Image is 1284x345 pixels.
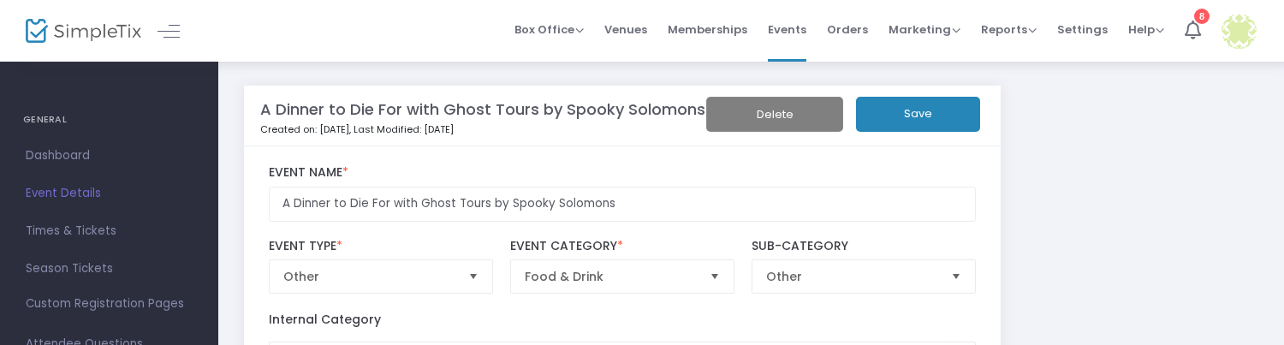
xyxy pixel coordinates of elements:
[827,8,868,51] span: Orders
[269,187,977,222] input: Enter Event Name
[706,97,843,132] button: Delete
[1194,9,1210,24] div: 8
[604,8,647,51] span: Venues
[269,311,381,329] label: Internal Category
[26,295,184,312] span: Custom Registration Pages
[269,239,494,254] label: Event Type
[461,260,485,293] button: Select
[260,98,705,121] m-panel-title: A Dinner to Die For with Ghost Tours by Spooky Solomons
[349,122,454,136] span: , Last Modified: [DATE]
[1128,21,1164,38] span: Help
[23,103,195,137] h4: GENERAL
[26,220,193,242] span: Times & Tickets
[525,268,697,285] span: Food & Drink
[766,268,938,285] span: Other
[752,239,977,254] label: Sub-Category
[269,165,977,181] label: Event Name
[510,239,735,254] label: Event Category
[703,260,727,293] button: Select
[856,97,980,132] button: Save
[1057,8,1108,51] span: Settings
[944,260,968,293] button: Select
[668,8,747,51] span: Memberships
[889,21,960,38] span: Marketing
[260,122,743,137] p: Created on: [DATE]
[768,8,806,51] span: Events
[26,258,193,280] span: Season Tickets
[514,21,584,38] span: Box Office
[26,145,193,167] span: Dashboard
[283,268,455,285] span: Other
[981,21,1037,38] span: Reports
[26,182,193,205] span: Event Details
